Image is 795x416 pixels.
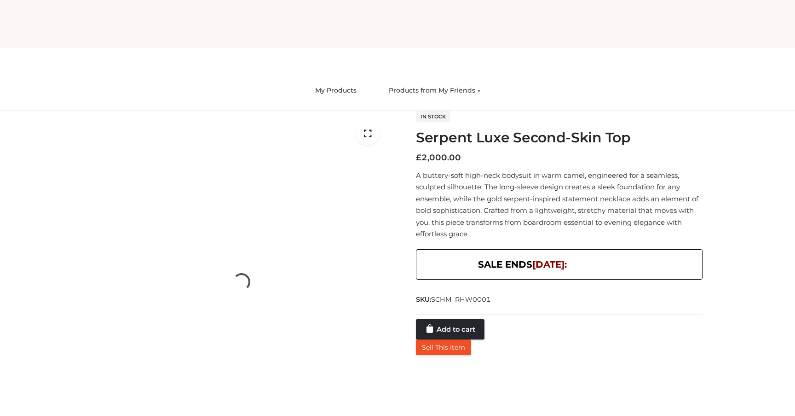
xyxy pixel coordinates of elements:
[416,111,450,122] span: In stock
[382,81,487,101] a: Products from My Friends
[416,340,471,355] button: Sell This Item
[416,170,703,240] p: A buttery-soft high-neck bodysuit in warm camel, engineered for a seamless, sculpted silhouette. ...
[308,81,363,101] a: My Products
[416,294,492,305] span: SKU:
[416,319,484,340] a: Add to cart
[532,259,567,270] span: [DATE]:
[416,152,461,163] bdi: 2,000.00
[416,129,703,146] h1: Serpent Luxe Second-Skin Top
[431,295,491,304] span: SCHM_RHW0001
[416,152,421,163] span: £
[416,249,703,280] div: SALE ENDS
